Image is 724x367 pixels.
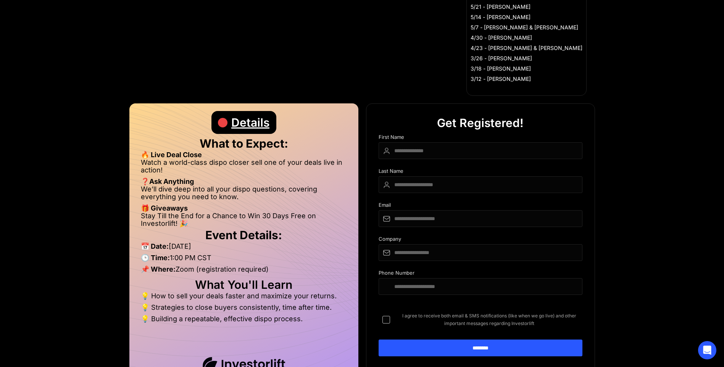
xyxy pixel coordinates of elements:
[141,266,347,277] li: Zoom (registration required)
[141,254,347,266] li: 1:00 PM CST
[141,281,347,288] h2: What You'll Learn
[437,111,524,134] div: Get Registered!
[141,159,347,178] li: Watch a world-class dispo closer sell one of your deals live in action!
[141,243,347,254] li: [DATE]
[205,228,282,242] strong: Event Details:
[379,270,582,278] div: Phone Number
[141,315,347,323] li: 💡 Building a repeatable, effective dispo process.
[231,111,269,134] div: Details
[141,204,188,212] strong: 🎁 Giveaways
[379,236,582,244] div: Company
[379,168,582,176] div: Last Name
[141,177,194,185] strong: ❓Ask Anything
[141,265,176,273] strong: 📌 Where:
[698,341,716,359] div: Open Intercom Messenger
[141,212,347,227] li: Stay Till the End for a Chance to Win 30 Days Free on Investorlift! 🎉
[141,242,169,250] strong: 📅 Date:
[396,312,582,327] span: I agree to receive both email & SMS notifications (like when we go live) and other important mess...
[141,185,347,204] li: We’ll dive deep into all your dispo questions, covering everything you need to know.
[141,254,170,262] strong: 🕒 Time:
[141,304,347,315] li: 💡 Strategies to close buyers consistently, time after time.
[141,292,347,304] li: 💡 How to sell your deals faster and maximize your returns.
[141,151,202,159] strong: 🔥 Live Deal Close
[379,202,582,210] div: Email
[200,137,288,150] strong: What to Expect:
[379,134,582,142] div: First Name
